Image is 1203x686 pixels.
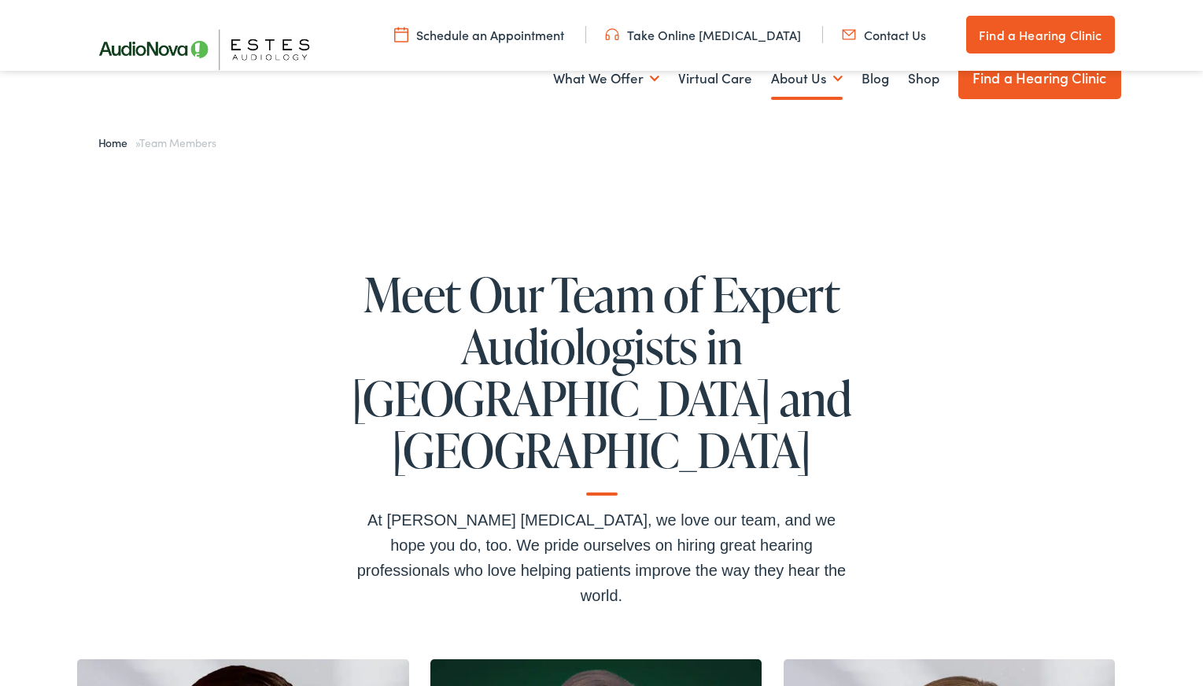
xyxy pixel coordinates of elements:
[862,50,889,108] a: Blog
[98,135,216,150] span: »
[605,26,619,43] img: utility icon
[394,26,564,43] a: Schedule an Appointment
[908,50,939,108] a: Shop
[350,507,854,608] div: At [PERSON_NAME] [MEDICAL_DATA], we love our team, and we hope you do, too. We pride ourselves on...
[605,26,801,43] a: Take Online [MEDICAL_DATA]
[966,16,1114,53] a: Find a Hearing Clinic
[553,50,659,108] a: What We Offer
[350,268,854,496] h1: Meet Our Team of Expert Audiologists in [GEOGRAPHIC_DATA] and [GEOGRAPHIC_DATA]
[139,135,216,150] span: Team Members
[958,57,1121,99] a: Find a Hearing Clinic
[678,50,752,108] a: Virtual Care
[98,135,135,150] a: Home
[842,26,856,43] img: utility icon
[842,26,926,43] a: Contact Us
[394,26,408,43] img: utility icon
[771,50,843,108] a: About Us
